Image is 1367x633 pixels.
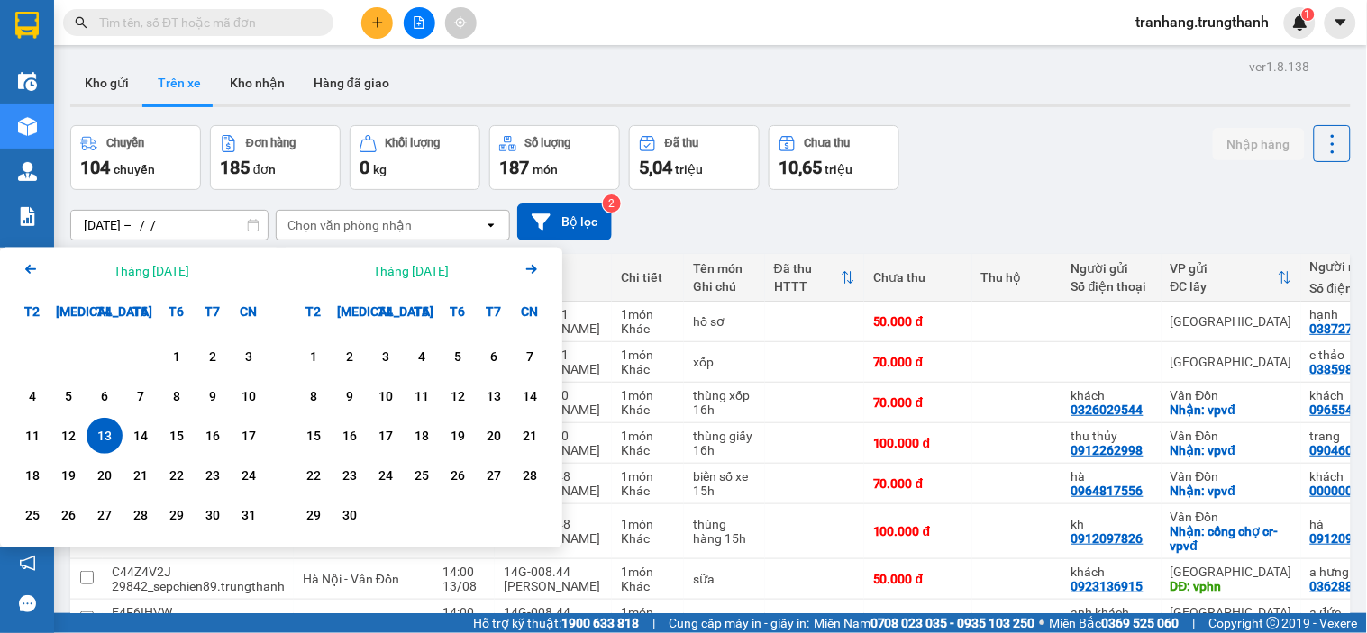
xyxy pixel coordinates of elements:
div: Choose Thứ Bảy, tháng 08 23 2025. It's available. [195,457,231,493]
div: Thu hộ [981,270,1053,285]
div: 15 [164,425,189,447]
div: 8 [301,385,326,407]
span: 185 [220,157,250,178]
span: triệu [675,162,703,176]
div: thùng hàng 15h [693,517,756,546]
div: DĐ: vphn [1171,579,1292,593]
div: E4F6IHVW [112,605,285,619]
div: 50.000 đ [873,314,963,329]
div: Đã thu [665,137,698,149]
div: Choose Thứ Năm, tháng 09 25 2025. It's available. [404,457,440,493]
img: icon-new-feature [1292,14,1308,31]
div: 20 [92,465,117,486]
div: Số lượng [525,137,571,149]
div: Choose Thứ Năm, tháng 08 14 2025. It's available. [123,418,159,454]
div: CN [512,294,548,330]
div: Choose Thứ Sáu, tháng 09 26 2025. It's available. [440,457,476,493]
span: 0 [360,157,369,178]
button: Số lượng187món [489,125,620,190]
div: Choose Thứ Bảy, tháng 08 30 2025. It's available. [195,497,231,533]
div: 15 [301,425,326,447]
th: Toggle SortBy [765,254,864,302]
div: 26 [56,504,81,526]
div: 22 [301,465,326,486]
div: 1 món [621,348,675,362]
div: Tháng [DATE] [373,262,449,280]
div: VP gửi [1171,261,1278,276]
span: | [1193,613,1196,633]
div: [GEOGRAPHIC_DATA] [1171,355,1292,369]
button: Bộ lọc [517,203,612,240]
div: 21 [128,465,153,486]
div: 0923136915 [1071,579,1144,593]
div: Choose Thứ Năm, tháng 09 4 2025. It's available. [404,339,440,375]
div: T5 [123,294,159,330]
div: 22 [164,465,189,486]
div: 31 [236,504,261,526]
div: Choose Thứ Năm, tháng 08 7 2025. It's available. [123,378,159,414]
div: Choose Chủ Nhật, tháng 08 24 2025. It's available. [231,457,267,493]
div: 29842_sepchien89.trungthanh [112,579,285,593]
button: Khối lượng0kg [350,125,480,190]
div: Choose Thứ Bảy, tháng 09 20 2025. It's available. [476,418,512,454]
div: 5 [56,385,81,407]
div: Khác [621,443,675,457]
div: 1 [164,346,189,367]
div: 3 [236,346,261,367]
span: 1 [1305,8,1311,21]
div: 24 [236,465,261,486]
div: Choose Chủ Nhật, tháng 09 7 2025. It's available. [512,339,548,375]
button: Đơn hàng185đơn [210,125,341,190]
div: T6 [159,294,195,330]
img: solution-icon [18,207,37,226]
div: T6 [440,294,476,330]
div: Choose Thứ Hai, tháng 09 22 2025. It's available. [296,457,332,493]
div: Chuyến [106,137,144,149]
div: T7 [195,294,231,330]
div: 24 [373,465,398,486]
div: 1 món [621,307,675,321]
div: [GEOGRAPHIC_DATA] [1171,314,1292,329]
div: 27 [481,465,506,486]
div: 5 [445,346,470,367]
div: 14 [517,385,542,407]
button: Chưa thu10,65 triệu [769,125,899,190]
div: 8 [164,385,189,407]
div: Choose Thứ Tư, tháng 09 3 2025. It's available. [368,339,404,375]
div: Số điện thoại [1071,279,1153,294]
div: sữa [693,572,756,586]
sup: 2 [603,194,621,213]
div: Choose Thứ Bảy, tháng 09 27 2025. It's available. [476,457,512,493]
button: Next month. [521,258,542,283]
div: 1 món [621,469,675,484]
span: file-add [413,16,425,29]
div: ver 1.8.138 [1250,57,1310,77]
div: 14G-008.44 [504,605,603,619]
div: Nhận: cổng chợ cr-vpvđ [1171,524,1292,553]
div: Khác [621,321,675,336]
div: Choose Thứ Ba, tháng 09 16 2025. It's available. [332,418,368,454]
div: 1 món [621,605,675,619]
div: 25 [20,504,45,526]
button: aim [445,7,477,39]
div: 4 [409,346,434,367]
div: T4 [368,294,404,330]
span: Cung cấp máy in - giấy in: [669,613,809,633]
div: 0912262998 [1071,443,1144,457]
div: Choose Thứ Năm, tháng 08 28 2025. It's available. [123,497,159,533]
div: Người gửi [1071,261,1153,276]
div: T5 [404,294,440,330]
div: 30 [337,504,362,526]
div: Choose Thứ Tư, tháng 09 24 2025. It's available. [368,457,404,493]
span: tranhang.trungthanh [1122,11,1284,33]
input: Select a date range. [71,211,268,240]
div: 11 [20,425,45,447]
div: 0912097826 [1071,531,1144,546]
div: Choose Thứ Sáu, tháng 09 5 2025. It's available. [440,339,476,375]
div: 28 [517,465,542,486]
div: kh [1071,517,1153,531]
span: chuyến [114,162,155,176]
div: Vân Đồn [1171,469,1292,484]
button: Kho nhận [215,61,299,104]
div: Choose Chủ Nhật, tháng 08 31 2025. It's available. [231,497,267,533]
